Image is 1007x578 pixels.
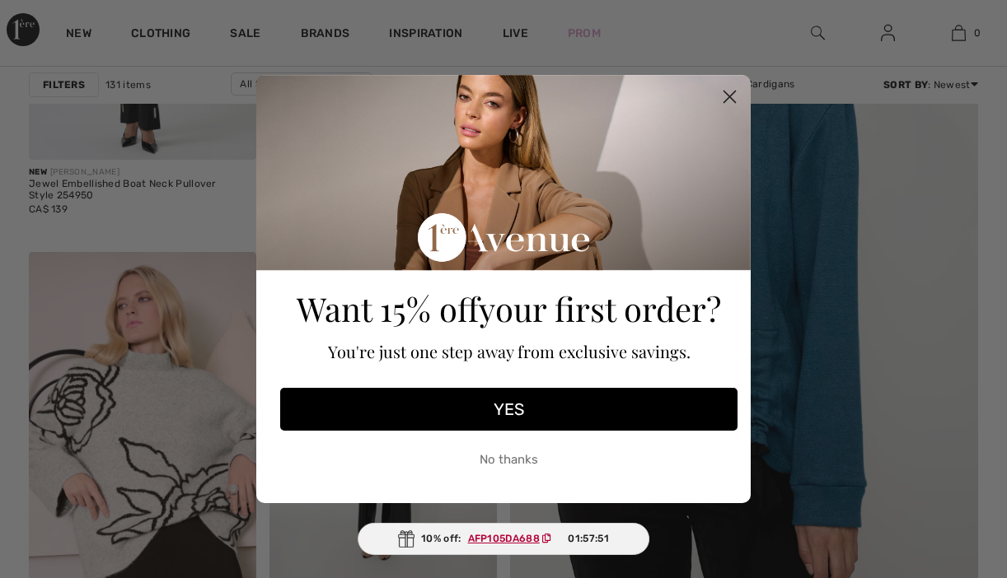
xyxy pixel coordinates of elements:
[328,340,691,362] span: You're just one step away from exclusive savings.
[398,530,415,548] img: Gift.svg
[358,523,649,555] div: 10% off:
[297,287,479,330] span: Want 15% off
[568,531,608,546] span: 01:57:51
[280,388,738,431] button: YES
[280,439,738,480] button: No thanks
[715,82,744,111] button: Close dialog
[468,533,540,544] ins: AFP105DA688
[479,287,721,330] span: your first order?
